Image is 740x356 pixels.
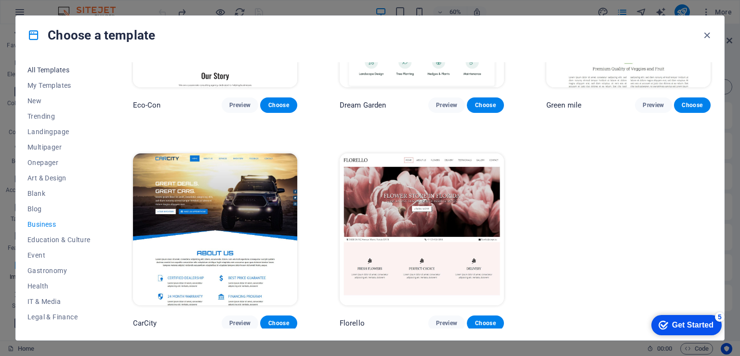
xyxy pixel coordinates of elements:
button: Multipager [27,139,91,155]
span: 12345 [138,328,159,339]
button: Event [27,247,91,263]
img: CarCity [133,153,297,305]
span: Education & Culture [27,236,91,244]
span: Health [27,282,91,290]
button: Business [27,217,91,232]
span: Choose [268,101,289,109]
span: [STREET_ADDRESS] [27,328,96,339]
button: Health [27,278,91,294]
button: Art & Design [27,170,91,186]
span: Multipager [27,143,91,151]
p: Dream Garden [340,100,386,110]
span: Legal & Finance [27,313,91,321]
button: Education & Culture [27,232,91,247]
span: Blog [27,205,91,213]
p: CarCity [133,318,157,328]
span: Choose [682,101,703,109]
span: Preview [643,101,664,109]
span: Preview [229,319,251,327]
button: Preview [428,315,465,331]
span: Preview [229,101,251,109]
span: Blank [27,190,91,197]
span: Trending [27,112,91,120]
span: Preview [436,101,457,109]
span: Landingpage [27,128,91,136]
button: New [27,93,91,109]
span: New [27,97,91,105]
p: Eco-Con [133,100,161,110]
span: Choose [475,319,496,327]
span: Enterprise [98,328,136,339]
span: Business [27,220,91,228]
button: Onepager [27,155,91,170]
span: Event [27,251,91,259]
button: Non-Profit [27,325,91,340]
button: All Templates [27,62,91,78]
span: All Templates [27,66,91,74]
div: 5 [71,2,81,12]
button: Blank [27,186,91,201]
button: IT & Media [27,294,91,309]
button: Legal & Finance [27,309,91,325]
span: Onepager [27,159,91,166]
span: My Templates [27,82,91,89]
button: Preview [222,315,258,331]
p: Green mile [546,100,581,110]
span: Choose [268,319,289,327]
button: Choose [260,315,297,331]
div: Get Started 5 items remaining, 0% complete [8,5,78,25]
button: My Templates [27,78,91,93]
div: Get Started [28,11,70,19]
button: Choose [467,97,503,113]
button: Choose [467,315,503,331]
button: Trending [27,109,91,124]
span: Gastronomy [27,267,91,274]
p: Florello [340,318,365,328]
button: Gastronomy [27,263,91,278]
button: Choose [674,97,711,113]
img: Florello [340,153,504,305]
button: Preview [635,97,672,113]
span: Preview [436,319,457,327]
span: IT & Media [27,298,91,305]
p: , [27,328,464,339]
h4: Choose a template [27,27,155,43]
span: Art & Design [27,174,91,182]
button: Landingpage [27,124,91,139]
button: Preview [222,97,258,113]
button: Choose [260,97,297,113]
span: Choose [475,101,496,109]
button: Preview [428,97,465,113]
button: Blog [27,201,91,217]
